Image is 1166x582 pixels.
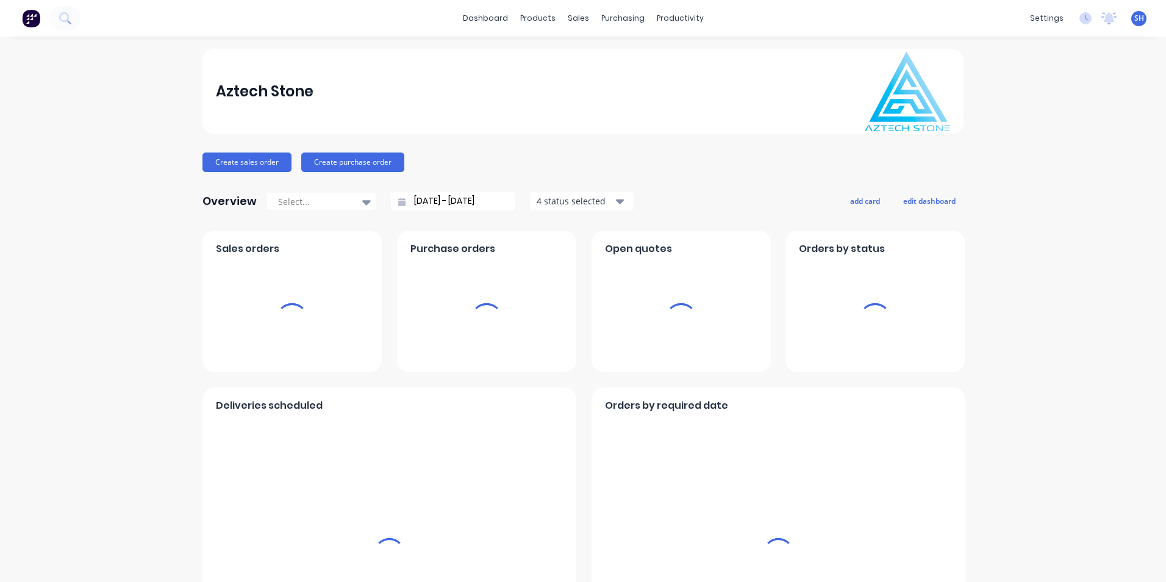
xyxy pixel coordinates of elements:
[865,52,950,131] img: Aztech Stone
[22,9,40,27] img: Factory
[202,153,291,172] button: Create sales order
[605,242,672,256] span: Open quotes
[530,192,634,210] button: 4 status selected
[842,193,888,209] button: add card
[562,9,595,27] div: sales
[799,242,885,256] span: Orders by status
[605,398,728,413] span: Orders by required date
[595,9,651,27] div: purchasing
[216,242,279,256] span: Sales orders
[202,189,257,214] div: Overview
[514,9,562,27] div: products
[457,9,514,27] a: dashboard
[1024,9,1070,27] div: settings
[410,242,495,256] span: Purchase orders
[1134,13,1144,24] span: SH
[651,9,710,27] div: productivity
[895,193,964,209] button: edit dashboard
[537,195,613,207] div: 4 status selected
[301,153,404,172] button: Create purchase order
[216,79,313,104] div: Aztech Stone
[216,398,323,413] span: Deliveries scheduled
